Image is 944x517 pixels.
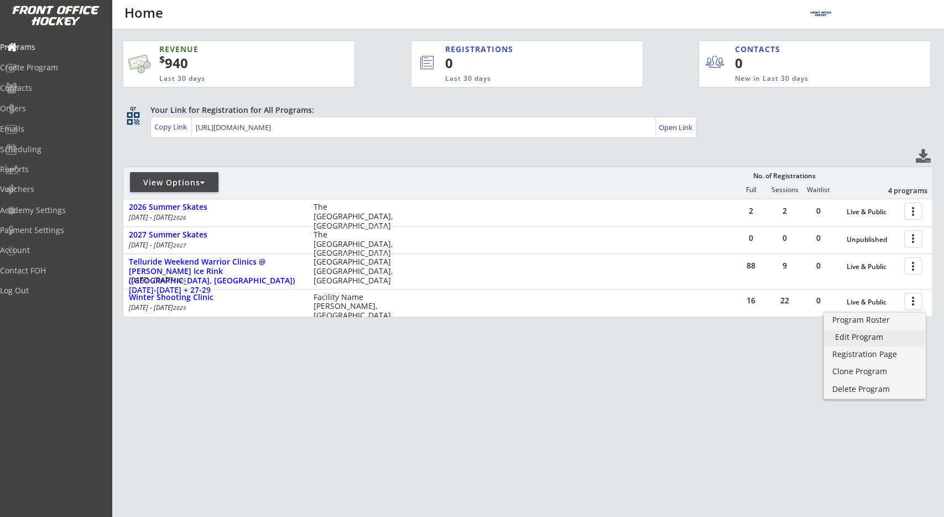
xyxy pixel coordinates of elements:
a: Program Roster [824,313,926,329]
div: 2 [768,207,801,215]
div: No. of Registrations [750,172,819,180]
div: Program Roster [832,316,917,324]
div: Unpublished [847,236,899,244]
a: Registration Page [824,347,926,364]
div: 22 [768,297,801,304]
div: Clone Program [832,368,917,375]
div: [DATE] - [DATE] [129,277,298,283]
div: Delete Program [832,385,917,393]
div: View Options [130,177,218,188]
div: Live & Public [847,298,899,306]
div: REVENUE [159,44,301,55]
div: The [GEOGRAPHIC_DATA], [GEOGRAPHIC_DATA] [313,203,400,230]
div: Telluride Weekend Warrior Clinics @ [PERSON_NAME] Ice Rink ([GEOGRAPHIC_DATA], [GEOGRAPHIC_DATA])... [129,257,301,294]
div: Live & Public [847,263,899,271]
button: more_vert [904,230,922,247]
div: 16 [734,297,768,304]
button: qr_code [125,110,142,127]
div: Facility Name [PERSON_NAME], [GEOGRAPHIC_DATA] [313,293,400,320]
div: Live & Public [847,208,899,216]
div: Last 30 days [445,74,598,84]
div: 0 [802,207,835,215]
div: 4 programs [870,185,927,195]
div: Last 30 days [159,74,301,84]
div: The [GEOGRAPHIC_DATA], [GEOGRAPHIC_DATA] [313,230,400,258]
button: more_vert [904,293,922,310]
em: 2025 [173,276,186,284]
div: CONTACTS [735,44,785,55]
em: 2025 [173,304,186,312]
div: 0 [768,234,801,242]
div: 88 [734,262,768,270]
em: 2026 [173,214,186,221]
div: [GEOGRAPHIC_DATA] [GEOGRAPHIC_DATA], [GEOGRAPHIC_DATA] [313,257,400,285]
button: more_vert [904,203,922,220]
div: New in Last 30 days [735,74,879,84]
em: 2027 [173,241,186,249]
div: Your Link for Registration for All Programs: [150,105,899,116]
div: 9 [768,262,801,270]
div: 0 [445,54,606,73]
div: Registration Page [832,350,917,358]
button: more_vert [904,257,922,275]
a: Open Link [659,120,693,135]
div: 2027 Summer Skates [129,230,301,240]
div: 2 [734,207,768,215]
a: Edit Program [824,330,926,347]
div: Winter Shooting Clinic [129,293,301,302]
div: Sessions [769,186,802,194]
div: 0 [802,262,835,270]
div: 2026 Summer Skates [129,203,301,212]
div: [DATE] - [DATE] [129,214,298,221]
div: Open Link [659,123,693,132]
div: Edit Program [835,333,915,341]
div: Full [735,186,768,194]
div: Waitlist [802,186,835,194]
sup: $ [159,53,165,66]
div: 0 [735,54,803,73]
div: [DATE] - [DATE] [129,242,298,249]
div: Copy Link [154,122,189,132]
div: [DATE] - [DATE] [129,304,298,311]
div: 0 [802,297,835,304]
div: 0 [802,234,835,242]
div: 940 [159,54,320,73]
div: 0 [734,234,768,242]
div: REGISTRATIONS [445,44,592,55]
div: qr [126,105,139,112]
